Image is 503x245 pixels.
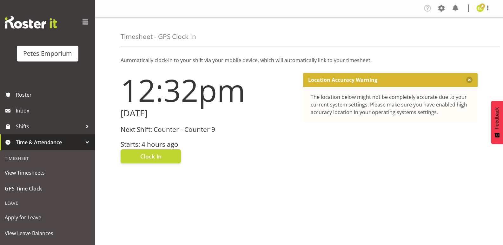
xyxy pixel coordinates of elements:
[121,126,295,133] h3: Next Shift: Counter - Counter 9
[16,106,92,115] span: Inbox
[2,165,94,181] a: View Timesheets
[121,108,295,118] h2: [DATE]
[2,210,94,225] a: Apply for Leave
[2,181,94,197] a: GPS Time Clock
[23,49,72,58] div: Petes Emporium
[2,152,94,165] div: Timesheet
[121,149,181,163] button: Clock In
[2,225,94,241] a: View Leave Balances
[140,152,162,160] span: Clock In
[491,101,503,144] button: Feedback - Show survey
[494,107,500,129] span: Feedback
[121,33,196,40] h4: Timesheet - GPS Clock In
[121,56,478,64] p: Automatically clock-in to your shift via your mobile device, which will automatically link to you...
[308,77,377,83] p: Location Accuracy Warning
[2,197,94,210] div: Leave
[466,77,473,83] button: Close message
[311,93,470,116] div: The location below might not be completely accurate due to your current system settings. Please m...
[16,138,83,147] span: Time & Attendance
[5,16,57,29] img: Rosterit website logo
[5,229,90,238] span: View Leave Balances
[5,213,90,222] span: Apply for Leave
[16,90,92,100] span: Roster
[5,184,90,193] span: GPS Time Clock
[476,4,484,12] img: emma-croft7499.jpg
[121,73,295,107] h1: 12:32pm
[16,122,83,131] span: Shifts
[5,168,90,177] span: View Timesheets
[121,141,295,148] h3: Starts: 4 hours ago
